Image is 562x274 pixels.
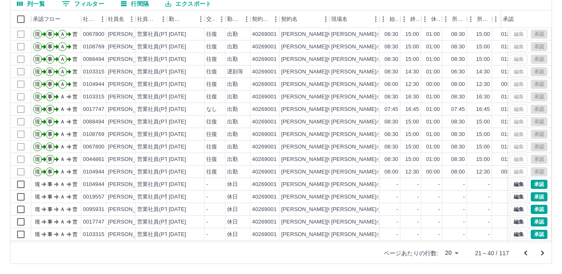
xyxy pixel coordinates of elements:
[476,156,490,163] div: 15:00
[83,10,96,28] div: 社員番号
[281,80,384,88] div: [PERSON_NAME][GEOGRAPHIC_DATA]
[370,13,382,25] button: メニュー
[137,55,181,63] div: 営業社員(PT契約)
[452,10,465,28] div: 所定開始
[438,181,440,189] div: -
[169,143,186,151] div: [DATE]
[385,143,398,151] div: 08:30
[108,43,153,51] div: [PERSON_NAME]
[108,68,153,76] div: [PERSON_NAME]
[60,131,65,137] text: Ａ
[108,156,210,163] div: [PERSON_NAME] 浮[PERSON_NAME]
[206,106,217,113] div: なし
[72,81,77,87] text: 営
[205,10,225,28] div: 交通費
[426,106,440,113] div: 01:00
[72,144,77,150] text: 営
[534,245,551,261] button: 次のページへ
[426,93,440,101] div: 01:00
[451,43,465,51] div: 08:30
[405,106,419,113] div: 16:45
[81,10,106,28] div: 社員番号
[35,131,40,137] text: 現
[252,30,277,38] div: 40269001
[281,131,384,138] div: [PERSON_NAME][GEOGRAPHIC_DATA]
[108,131,153,138] div: [PERSON_NAME]
[281,168,384,176] div: [PERSON_NAME][GEOGRAPHIC_DATA]
[35,94,40,100] text: 現
[108,55,153,63] div: [PERSON_NAME]
[169,93,186,101] div: [DATE]
[510,217,527,226] button: 編集
[83,43,105,51] div: 0108769
[106,10,135,28] div: 社員名
[426,118,440,126] div: 01:00
[47,119,52,125] text: 事
[281,68,384,76] div: [PERSON_NAME][GEOGRAPHIC_DATA]
[252,168,277,176] div: 40269001
[252,131,277,138] div: 40269001
[206,143,217,151] div: 往復
[451,55,465,63] div: 08:30
[137,181,181,189] div: 営業社員(PT契約)
[252,143,277,151] div: 40269001
[410,10,420,28] div: 終業
[385,30,398,38] div: 08:30
[320,13,332,25] button: メニュー
[137,68,181,76] div: 営業社員(PT契約)
[405,168,419,176] div: 12:30
[215,13,228,25] button: メニュー
[331,168,393,176] div: [PERSON_NAME]小学校
[108,10,124,28] div: 社員名
[385,131,398,138] div: 08:30
[60,56,65,62] text: Ａ
[169,181,186,189] div: [DATE]
[385,80,398,88] div: 08:00
[206,55,217,63] div: 往復
[281,93,384,101] div: [PERSON_NAME][GEOGRAPHIC_DATA]
[426,43,440,51] div: 01:00
[33,10,60,28] div: 承認フロー
[167,10,205,28] div: 勤務日
[476,43,490,51] div: 15:00
[331,30,393,38] div: [PERSON_NAME]小学校
[426,156,440,163] div: 01:00
[35,119,40,125] text: 現
[227,43,238,51] div: 出勤
[531,205,547,214] button: 承認
[47,81,52,87] text: 事
[476,143,490,151] div: 15:00
[31,10,81,28] div: 承認フロー
[83,30,105,38] div: 0067800
[426,143,440,151] div: 01:00
[108,118,153,126] div: [PERSON_NAME]
[476,30,490,38] div: 15:00
[510,192,527,201] button: 編集
[83,168,105,176] div: 0104944
[83,106,105,113] div: 0017747
[83,55,105,63] div: 0088494
[501,10,545,28] div: 承認
[35,144,40,150] text: 現
[72,106,77,112] text: 営
[451,93,465,101] div: 08:30
[385,118,398,126] div: 08:30
[330,10,380,28] div: 現場名
[206,68,217,76] div: 往復
[225,10,250,28] div: 勤務区分
[501,143,515,151] div: 01:00
[83,156,105,163] div: 0044861
[60,144,65,150] text: Ａ
[60,81,65,87] text: Ａ
[137,143,181,151] div: 営業社員(PT契約)
[501,68,515,76] div: 01:00
[451,106,465,113] div: 07:45
[35,81,40,87] text: 現
[426,55,440,63] div: 01:00
[108,181,153,189] div: [PERSON_NAME]
[169,80,186,88] div: [DATE]
[252,10,270,28] div: 契約コード
[510,205,527,214] button: 編集
[451,68,465,76] div: 06:30
[252,68,277,76] div: 40269001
